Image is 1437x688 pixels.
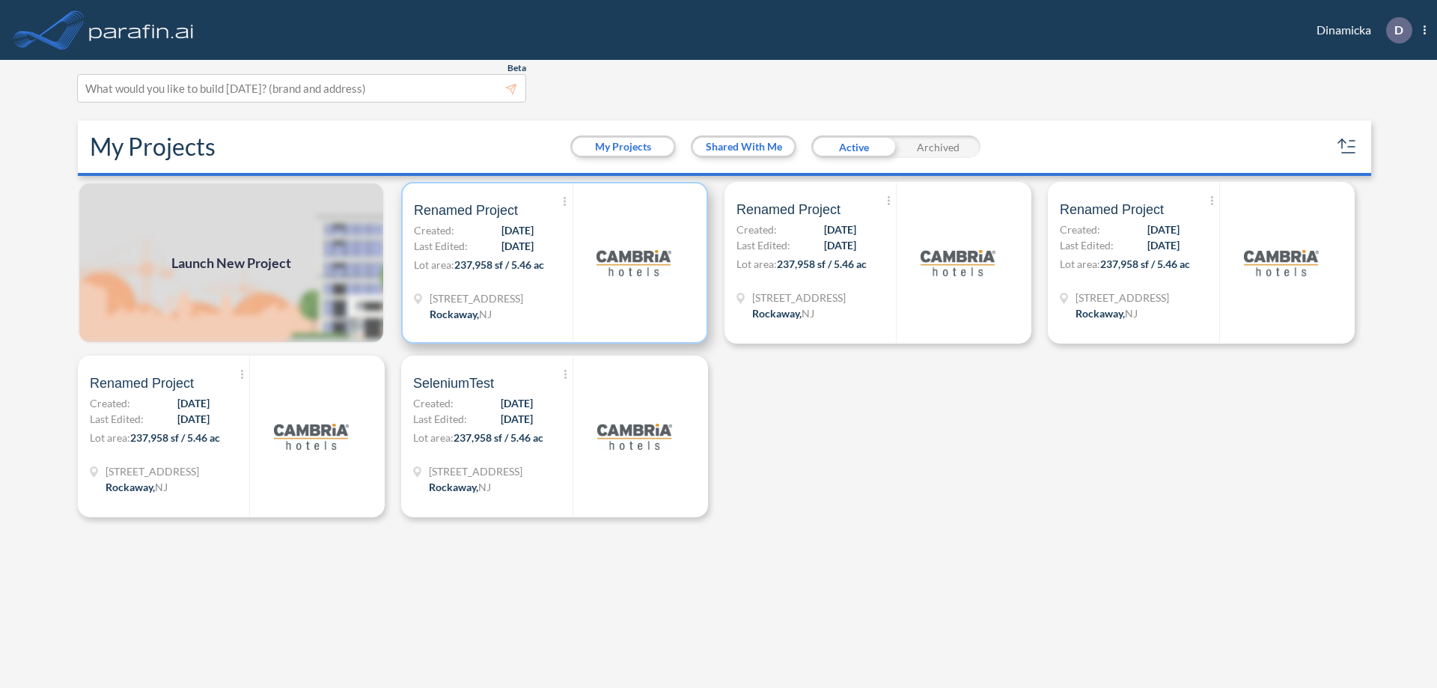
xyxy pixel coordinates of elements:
span: NJ [1125,307,1138,320]
div: Rockaway, NJ [752,305,814,321]
span: Renamed Project [414,201,518,219]
span: 237,958 sf / 5.46 ac [454,258,544,271]
span: Created: [736,222,777,237]
span: 321 Mt Hope Ave [430,290,523,306]
span: SeleniumTest [413,374,494,392]
div: Rockaway, NJ [106,479,168,495]
span: [DATE] [501,238,534,254]
span: Renamed Project [90,374,194,392]
div: Dinamicka [1294,17,1426,43]
div: Rockaway, NJ [429,479,491,495]
img: logo [86,15,197,45]
button: sort [1335,135,1359,159]
span: 321 Mt Hope Ave [752,290,846,305]
span: Rockaway , [106,481,155,493]
span: [DATE] [177,411,210,427]
span: 237,958 sf / 5.46 ac [777,258,867,270]
span: Rockaway , [752,307,802,320]
span: Last Edited: [413,411,467,427]
span: Last Edited: [1060,237,1114,253]
span: Last Edited: [414,238,468,254]
span: [DATE] [1147,222,1180,237]
div: Rockaway, NJ [1076,305,1138,321]
span: 321 Mt Hope Ave [429,463,522,479]
span: Created: [1060,222,1100,237]
span: Lot area: [413,431,454,444]
span: [DATE] [501,222,534,238]
span: 237,958 sf / 5.46 ac [1100,258,1190,270]
button: Shared With Me [693,138,794,156]
img: logo [597,399,672,474]
span: Lot area: [1060,258,1100,270]
span: Beta [507,62,526,74]
span: Lot area: [736,258,777,270]
span: Created: [90,395,130,411]
span: NJ [155,481,168,493]
span: [DATE] [824,237,856,253]
span: 321 Mt Hope Ave [106,463,199,479]
div: Active [811,136,896,158]
span: Rockaway , [1076,307,1125,320]
span: Lot area: [90,431,130,444]
p: D [1394,23,1403,37]
img: logo [274,399,349,474]
span: Renamed Project [1060,201,1164,219]
span: Launch New Project [171,253,291,273]
span: Created: [413,395,454,411]
a: Launch New Project [78,182,385,344]
img: logo [597,225,671,300]
span: [DATE] [177,395,210,411]
span: 237,958 sf / 5.46 ac [454,431,543,444]
div: Rockaway, NJ [430,306,492,322]
div: Archived [896,136,980,158]
span: NJ [802,307,814,320]
span: Created: [414,222,454,238]
h2: My Projects [90,133,216,161]
span: Rockaway , [430,308,479,320]
span: Last Edited: [736,237,790,253]
button: My Projects [573,138,674,156]
span: Renamed Project [736,201,840,219]
img: logo [1244,225,1319,300]
span: NJ [478,481,491,493]
span: Rockaway , [429,481,478,493]
span: 237,958 sf / 5.46 ac [130,431,220,444]
span: [DATE] [824,222,856,237]
span: 321 Mt Hope Ave [1076,290,1169,305]
span: Lot area: [414,258,454,271]
span: [DATE] [501,411,533,427]
span: NJ [479,308,492,320]
span: [DATE] [1147,237,1180,253]
span: [DATE] [501,395,533,411]
img: add [78,182,385,344]
img: logo [921,225,995,300]
span: Last Edited: [90,411,144,427]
